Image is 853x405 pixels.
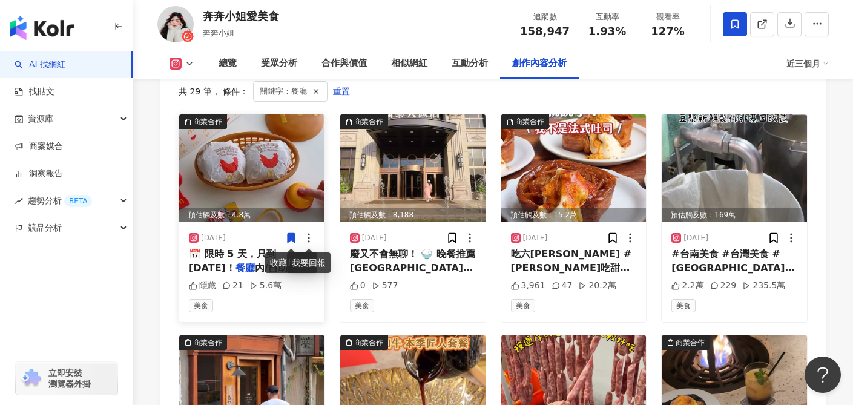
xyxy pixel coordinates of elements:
[189,248,276,273] span: 📅 限時 5 天，只到[DATE]！
[511,299,535,312] span: 美食
[391,56,427,71] div: 相似網紅
[552,280,573,292] div: 47
[321,56,367,71] div: 合作與價值
[662,114,807,222] div: post-image預估觸及數：169萬
[15,86,54,98] a: 找貼文
[15,59,65,71] a: searchAI 找網紅
[372,280,398,292] div: 577
[287,252,331,273] div: 我要回報
[501,114,647,222] div: post-image商業合作預估觸及數：15.2萬
[157,6,194,42] img: KOL Avatar
[584,11,630,23] div: 互動率
[265,252,317,273] div: 收藏此貼文
[578,280,616,292] div: 20.2萬
[179,114,324,222] img: post-image
[662,208,807,223] div: 預估觸及數：169萬
[805,357,841,393] iframe: Help Scout Beacon - Open
[333,82,350,102] span: 重置
[261,56,297,71] div: 受眾分析
[203,28,234,38] span: 奔奔小姐
[249,280,282,292] div: 5.6萬
[645,11,691,23] div: 觀看率
[15,140,63,153] a: 商案媒合
[671,248,794,273] span: #台南美食 #台灣美食 #[GEOGRAPHIC_DATA]
[452,56,488,71] div: 互動分析
[15,168,63,180] a: 洞察報告
[222,280,243,292] div: 21
[786,54,829,73] div: 近三個月
[511,280,545,292] div: 3,961
[354,116,383,128] div: 商業合作
[676,337,705,349] div: 商業合作
[501,114,647,222] img: post-image
[350,280,366,292] div: 0
[189,280,216,292] div: 隱藏
[362,233,387,243] div: [DATE]
[501,208,647,223] div: 預估觸及數：15.2萬
[710,280,737,292] div: 229
[16,362,117,395] a: chrome extension立即安裝 瀏覽器外掛
[235,262,255,274] mark: 餐廳
[179,208,324,223] div: 預估觸及數：4.8萬
[354,337,383,349] div: 商業合作
[340,208,486,223] div: 預估觸及數：8,188
[350,299,374,312] span: 美食
[201,233,226,243] div: [DATE]
[588,25,626,38] span: 1.93%
[189,299,213,312] span: 美食
[179,114,324,222] div: post-image商業合作預估觸及數：4.8萬
[260,85,307,98] span: 關鍵字：餐廳
[28,214,62,242] span: 競品分析
[179,81,808,102] div: 共 29 筆 ， 條件：
[683,233,708,243] div: [DATE]
[15,197,23,205] span: rise
[193,116,222,128] div: 商業合作
[332,82,351,101] button: 重置
[28,187,92,214] span: 趨勢分析
[671,280,703,292] div: 2.2萬
[512,56,567,71] div: 創作內容分析
[511,248,632,287] span: 吃六[PERSON_NAME] #[PERSON_NAME]吃甜點 #阿寶吃寵物友善
[203,8,279,24] div: 奔奔小姐愛美食
[662,114,807,222] img: post-image
[651,25,685,38] span: 127%
[193,337,222,349] div: 商業合作
[742,280,785,292] div: 235.5萬
[520,25,570,38] span: 158,947
[515,116,544,128] div: 商業合作
[28,105,53,133] span: 資源庫
[64,195,92,207] div: BETA
[520,11,570,23] div: 追蹤數
[48,367,91,389] span: 立即安裝 瀏覽器外掛
[10,16,74,40] img: logo
[523,233,548,243] div: [DATE]
[219,56,237,71] div: 總覽
[340,114,486,222] div: post-image商業合作預估觸及數：8,188
[340,114,486,222] img: post-image
[671,299,696,312] span: 美食
[350,248,475,273] span: 廢又不會無聊！ 🍚 晚餐推薦[GEOGRAPHIC_DATA]中
[19,369,43,388] img: chrome extension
